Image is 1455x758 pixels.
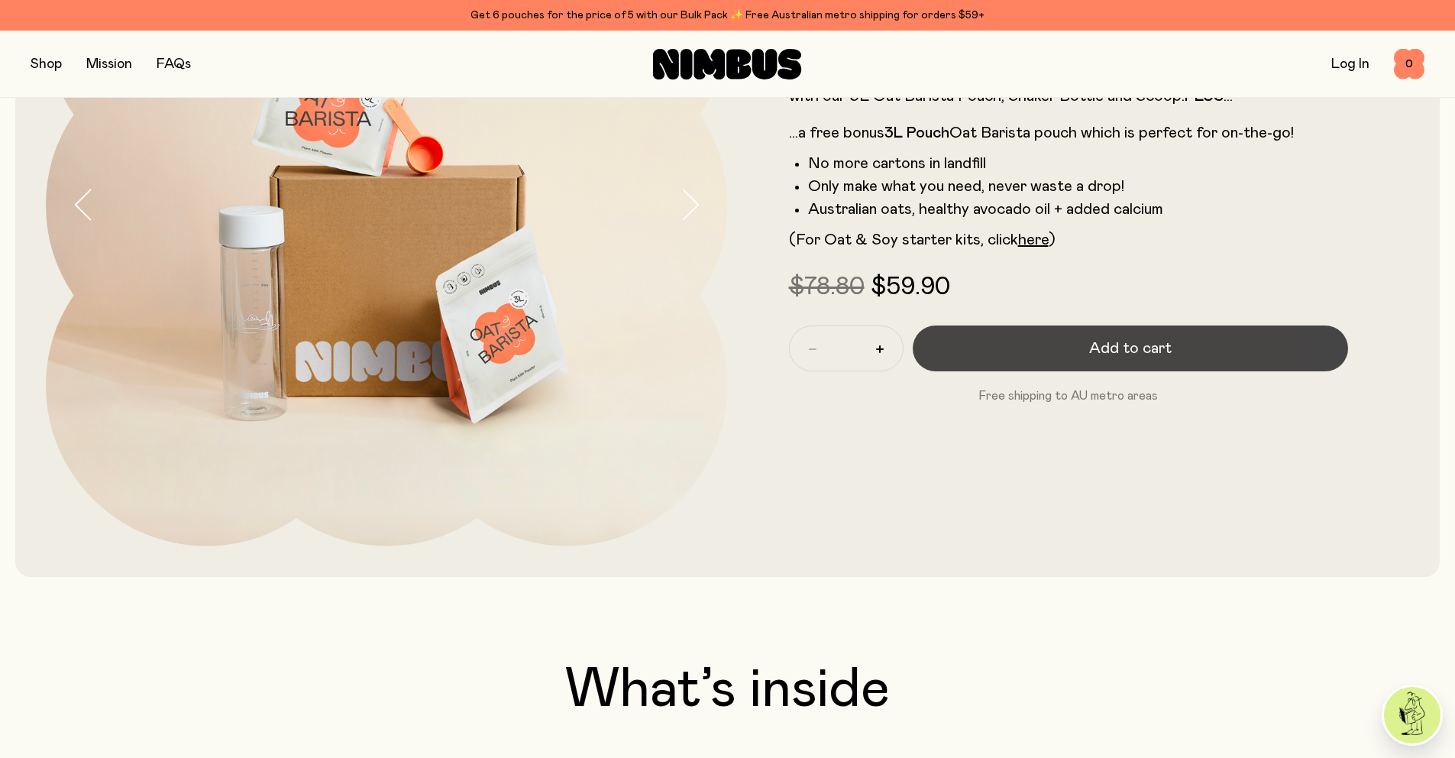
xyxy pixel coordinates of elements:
[1018,232,1049,248] a: here
[31,662,1424,718] h2: What’s inside
[1394,49,1424,79] button: 0
[789,231,1349,249] p: (For Oat & Soy starter kits, click )
[884,125,903,141] strong: 3L
[1331,57,1369,71] a: Log In
[913,326,1349,371] button: Add to cart
[907,125,949,141] strong: Pouch
[789,387,1349,405] p: Free shipping to AU metro areas
[808,200,1349,219] li: Australian oats, healthy avocado oil + added calcium
[1089,338,1172,359] span: Add to cart
[31,6,1424,24] div: Get 6 pouches for the price of 5 with our Bulk Pack ✨ Free Australian metro shipping for orders $59+
[871,275,950,300] span: $59.90
[1384,687,1440,743] img: agent
[86,57,132,71] a: Mission
[808,177,1349,196] li: Only make what you need, never waste a drop!
[789,69,1349,142] p: Say hello to your new daily routine, with the Nimbus Barista Starter Kit. Packed with our 5L Oat ...
[157,57,191,71] a: FAQs
[808,154,1349,173] li: No more cartons in landfill
[789,275,865,300] span: $78.80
